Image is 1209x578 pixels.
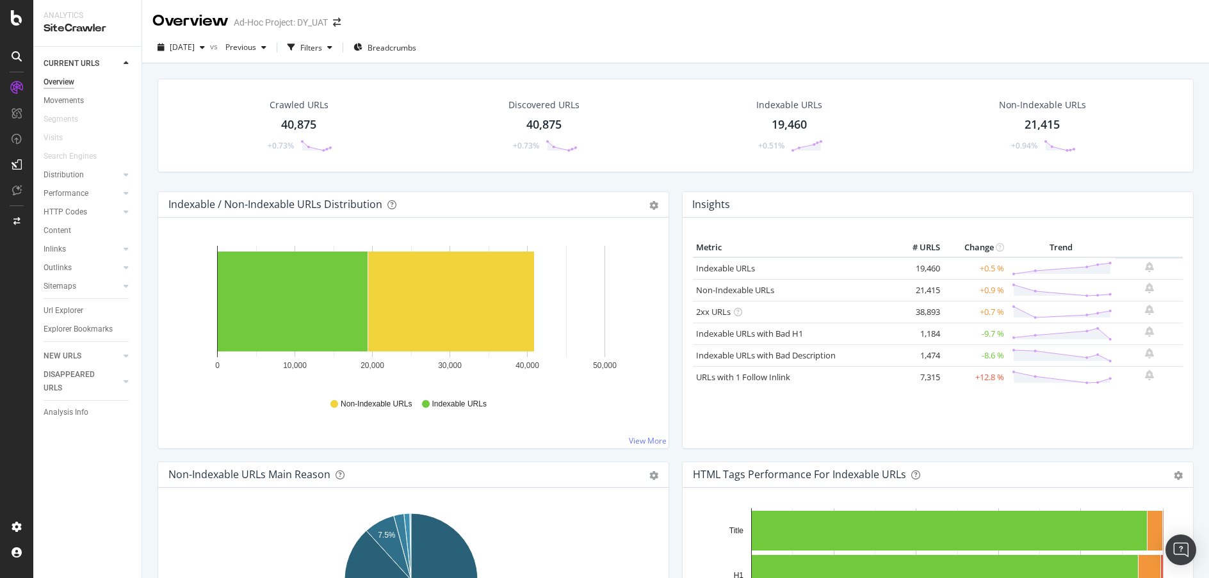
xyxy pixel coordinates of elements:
div: Analytics [44,10,131,21]
a: Visits [44,131,76,145]
div: gear [1174,471,1183,480]
td: +0.7 % [943,301,1007,323]
a: Search Engines [44,150,110,163]
div: +0.73% [268,140,294,151]
text: Title [729,526,744,535]
text: 7.5% [378,531,396,540]
div: Outlinks [44,261,72,275]
button: Filters [282,37,337,58]
a: Overview [44,76,133,89]
a: Url Explorer [44,304,133,317]
span: Indexable URLs [432,399,487,410]
div: Segments [44,113,78,126]
div: +0.51% [758,140,784,151]
a: 2xx URLs [696,306,731,317]
div: bell-plus [1145,348,1154,358]
a: Inlinks [44,243,120,256]
a: NEW URLS [44,349,120,363]
div: Sitemaps [44,280,76,293]
div: bell-plus [1145,326,1154,337]
div: HTTP Codes [44,205,87,219]
text: 40,000 [515,361,539,370]
div: arrow-right-arrow-left [333,18,341,27]
a: Distribution [44,168,120,182]
a: Performance [44,187,120,200]
td: 7,315 [892,366,943,388]
td: -9.7 % [943,323,1007,344]
div: Url Explorer [44,304,83,317]
div: NEW URLS [44,349,81,363]
a: Outlinks [44,261,120,275]
td: 38,893 [892,301,943,323]
div: Performance [44,187,88,200]
a: Non-Indexable URLs [696,284,774,296]
text: 50,000 [593,361,617,370]
span: Non-Indexable URLs [341,399,412,410]
div: gear [649,201,658,210]
h4: Insights [692,196,730,213]
a: Explorer Bookmarks [44,323,133,336]
span: Breadcrumbs [368,42,416,53]
div: bell-plus [1145,283,1154,293]
div: 40,875 [281,116,316,133]
a: Content [44,224,133,237]
div: CURRENT URLS [44,57,99,70]
text: 20,000 [361,361,384,370]
a: Indexable URLs with Bad Description [696,349,836,361]
a: Segments [44,113,91,126]
td: -8.6 % [943,344,1007,366]
th: Metric [693,238,892,257]
td: +0.9 % [943,279,1007,301]
div: SiteCrawler [44,21,131,36]
button: [DATE] [152,37,210,58]
div: bell-plus [1145,370,1154,380]
div: Visits [44,131,63,145]
td: +0.5 % [943,257,1007,280]
th: # URLS [892,238,943,257]
div: 21,415 [1025,116,1060,133]
button: Previous [220,37,272,58]
td: +12.8 % [943,366,1007,388]
span: 2025 Oct. 1st [170,42,195,52]
a: Indexable URLs [696,262,755,274]
a: Movements [44,94,133,108]
text: 10,000 [283,361,307,370]
div: Discovered URLs [508,99,580,111]
div: Distribution [44,168,84,182]
a: CURRENT URLS [44,57,120,70]
div: bell-plus [1145,262,1154,272]
div: +0.73% [513,140,539,151]
div: Non-Indexable URLs [999,99,1086,111]
div: 19,460 [772,116,807,133]
td: 1,474 [892,344,943,366]
div: +0.94% [1011,140,1037,151]
a: Indexable URLs with Bad H1 [696,328,803,339]
div: Movements [44,94,84,108]
td: 21,415 [892,279,943,301]
button: Breadcrumbs [348,37,421,58]
div: Ad-Hoc Project: DY_UAT [234,16,328,29]
span: vs [210,41,220,52]
div: HTML Tags Performance for Indexable URLs [693,468,906,481]
text: 0 [215,361,220,370]
div: Non-Indexable URLs Main Reason [168,468,330,481]
a: View More [629,435,667,446]
svg: A chart. [168,238,654,387]
a: Sitemaps [44,280,120,293]
div: Search Engines [44,150,97,163]
div: gear [649,471,658,480]
div: Indexable URLs [756,99,822,111]
div: Indexable / Non-Indexable URLs Distribution [168,198,382,211]
div: Overview [152,10,229,32]
text: 30,000 [438,361,462,370]
td: 19,460 [892,257,943,280]
div: Crawled URLs [270,99,329,111]
div: Open Intercom Messenger [1165,534,1196,565]
div: 40,875 [526,116,562,133]
div: Filters [300,42,322,53]
div: Analysis Info [44,406,88,419]
div: Overview [44,76,74,89]
td: 1,184 [892,323,943,344]
div: DISAPPEARED URLS [44,368,108,395]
